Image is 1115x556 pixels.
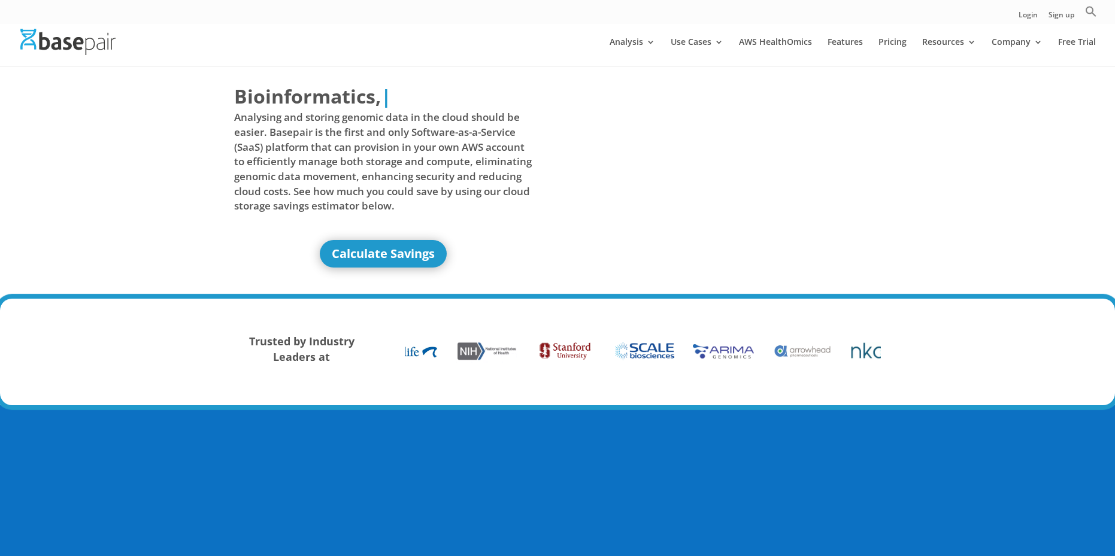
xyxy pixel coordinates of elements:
[1085,5,1097,24] a: Search Icon Link
[992,38,1043,66] a: Company
[739,38,812,66] a: AWS HealthOmics
[249,334,355,364] strong: Trusted by Industry Leaders at
[381,83,392,109] span: |
[320,240,447,268] a: Calculate Savings
[1058,38,1096,66] a: Free Trial
[566,83,865,250] iframe: Basepair - NGS Analysis Simplified
[610,38,655,66] a: Analysis
[878,38,907,66] a: Pricing
[20,29,116,54] img: Basepair
[1049,11,1074,24] a: Sign up
[234,83,381,110] span: Bioinformatics,
[1085,5,1097,17] svg: Search
[922,38,976,66] a: Resources
[828,38,863,66] a: Features
[234,110,532,213] span: Analysing and storing genomic data in the cloud should be easier. Basepair is the first and only ...
[1019,11,1038,24] a: Login
[671,38,723,66] a: Use Cases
